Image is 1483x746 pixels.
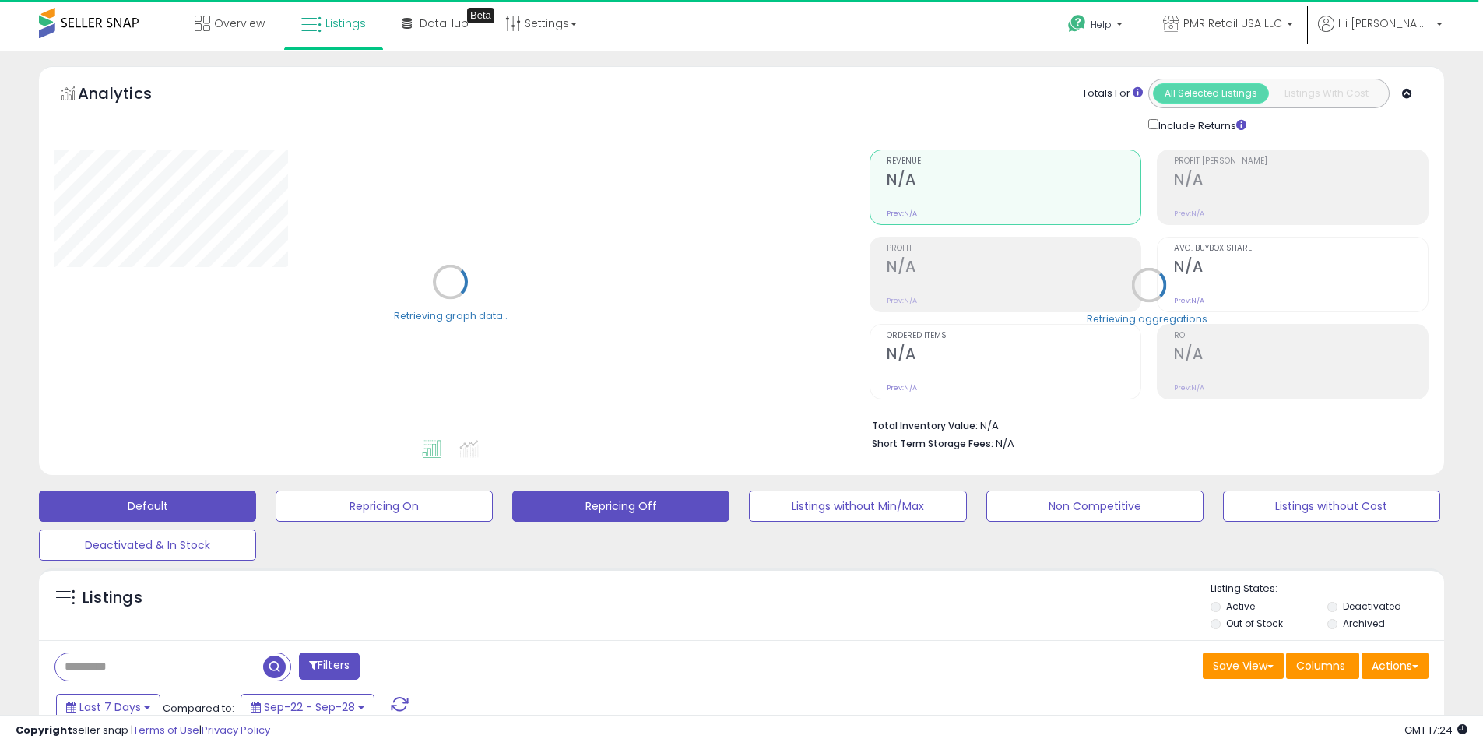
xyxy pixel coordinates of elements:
div: Include Returns [1137,116,1265,134]
a: Help [1056,2,1138,51]
div: seller snap | | [16,723,270,738]
button: Filters [299,653,360,680]
label: Active [1226,600,1255,613]
button: Listings without Min/Max [749,491,966,522]
label: Out of Stock [1226,617,1283,630]
span: PMR Retail USA LLC [1183,16,1282,31]
p: Listing States: [1211,582,1444,596]
button: Save View [1203,653,1284,679]
label: Archived [1343,617,1385,630]
button: Listings without Cost [1223,491,1440,522]
span: DataHub [420,16,469,31]
button: Listings With Cost [1268,83,1384,104]
div: Totals For [1082,86,1143,101]
span: Overview [214,16,265,31]
button: Repricing On [276,491,493,522]
button: Last 7 Days [56,694,160,720]
button: Actions [1362,653,1429,679]
h5: Listings [83,587,142,609]
span: 2025-10-6 17:24 GMT [1404,723,1467,737]
i: Get Help [1067,14,1087,33]
span: Listings [325,16,366,31]
button: Non Competitive [986,491,1204,522]
button: Deactivated & In Stock [39,530,256,561]
strong: Copyright [16,723,72,737]
button: Columns [1286,653,1359,679]
span: Columns [1296,658,1345,674]
a: Hi [PERSON_NAME] [1318,16,1443,51]
a: Privacy Policy [202,723,270,737]
span: Sep-22 - Sep-28 [264,699,355,715]
div: Tooltip anchor [467,8,494,23]
span: Hi [PERSON_NAME] [1338,16,1432,31]
button: All Selected Listings [1153,83,1269,104]
h5: Analytics [78,83,182,108]
div: Retrieving graph data.. [394,308,508,322]
span: Help [1091,18,1112,31]
button: Default [39,491,256,522]
label: Deactivated [1343,600,1401,613]
span: Compared to: [163,701,234,716]
button: Sep-22 - Sep-28 [241,694,374,720]
div: Retrieving aggregations.. [1087,311,1212,325]
button: Repricing Off [512,491,729,522]
span: Last 7 Days [79,699,141,715]
a: Terms of Use [133,723,199,737]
